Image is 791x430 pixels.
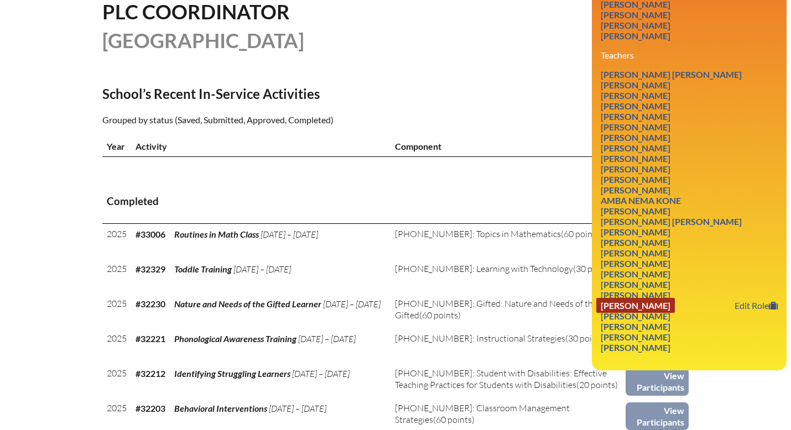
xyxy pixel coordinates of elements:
b: #33006 [136,229,165,239]
a: [PERSON_NAME] [596,161,675,176]
a: [PERSON_NAME] [596,109,675,124]
span: [PHONE_NUMBER]: Classroom Management Strategies [395,402,570,425]
span: [GEOGRAPHIC_DATA] [102,28,304,53]
b: #32212 [136,368,165,379]
td: (60 points) [391,224,625,259]
span: Behavioral Interventions [174,403,267,413]
td: (20 points) [391,363,625,398]
span: Identifying Struggling Learners [174,368,290,379]
a: Amba Nema Kone [596,193,685,208]
th: Year [102,136,131,157]
span: [DATE] – [DATE] [269,403,326,414]
span: [PHONE_NUMBER]: Gifted: Nature and Needs of the Gifted [395,298,597,321]
a: [PERSON_NAME] [596,329,675,344]
b: #32329 [136,264,165,274]
a: [PERSON_NAME] [596,256,675,271]
a: [PERSON_NAME] [596,140,675,155]
a: [PERSON_NAME] [596,224,675,239]
th: Component [391,136,625,157]
a: [PERSON_NAME] [PERSON_NAME] [596,67,746,82]
td: (60 points) [391,293,625,328]
span: [PHONE_NUMBER]: Learning with Technology [395,263,573,274]
h3: Teachers [601,50,778,60]
td: 2025 [102,328,131,363]
span: [PHONE_NUMBER]: Student with Disabilities: Effective Teaching Practices for Students with Disabil... [395,368,607,390]
td: 2025 [102,363,131,398]
a: [PERSON_NAME] [596,182,675,197]
span: [DATE] – [DATE] [292,368,350,379]
h3: Completed [107,195,684,208]
a: [PERSON_NAME] [596,277,675,292]
span: [PHONE_NUMBER]: Topics in Mathematics [395,228,561,239]
a: [PERSON_NAME] [596,319,675,334]
a: [PERSON_NAME] [596,266,675,281]
a: [PERSON_NAME] [596,130,675,145]
span: [DATE] – [DATE] [323,298,381,310]
td: 2025 [102,259,131,293]
span: Routines in Math Class [174,229,259,239]
span: Nature and Needs of the Gifted Learner [174,298,321,309]
td: (30 points) [391,328,625,363]
span: [DATE] – [DATE] [298,333,356,344]
a: [PERSON_NAME] [596,77,675,92]
h2: School’s Recent In-Service Activities [102,86,492,102]
a: [PERSON_NAME] [596,340,675,355]
b: #32221 [136,333,165,344]
a: [PERSON_NAME] [596,287,675,302]
a: [PERSON_NAME] [596,119,675,134]
th: Activity [131,136,391,157]
b: #32203 [136,403,165,413]
p: Grouped by status (Saved, Submitted, Approved, Completed) [102,113,492,127]
td: 2025 [102,224,131,259]
a: [PERSON_NAME] [596,245,675,260]
b: #32230 [136,298,165,309]
a: [PERSON_NAME] [596,28,675,43]
a: [PERSON_NAME] [596,298,675,313]
span: Phonological Awareness Training [174,333,296,344]
span: [DATE] – [DATE] [233,264,291,275]
a: [PERSON_NAME] [596,151,675,166]
a: [PERSON_NAME] [596,88,675,103]
span: Toddle Training [174,264,232,274]
a: [PERSON_NAME] [596,7,675,22]
a: [PERSON_NAME] [596,98,675,113]
span: [PHONE_NUMBER]: Instructional Strategies [395,333,565,344]
a: Edit Role [730,298,782,313]
a: [PERSON_NAME] [596,308,675,323]
a: [PERSON_NAME] [PERSON_NAME] [596,214,746,229]
td: (30 points) [391,259,625,293]
a: [PERSON_NAME] [596,18,675,33]
a: [PERSON_NAME] [596,235,675,250]
span: [DATE] – [DATE] [261,229,318,240]
a: [PERSON_NAME] [596,203,675,218]
a: View Participants [626,368,689,396]
a: [PERSON_NAME] [596,172,675,187]
td: 2025 [102,293,131,328]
